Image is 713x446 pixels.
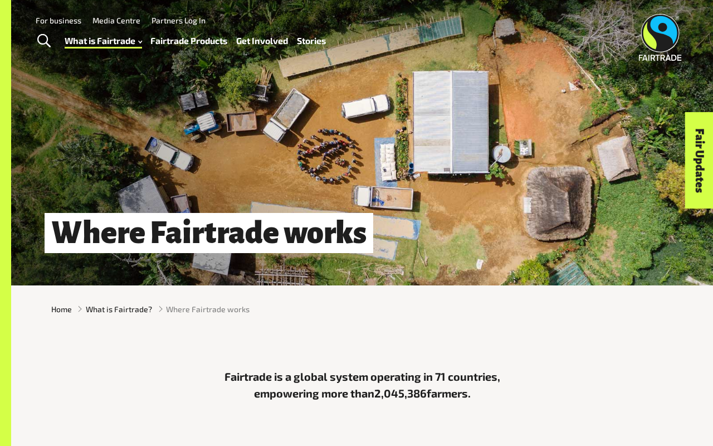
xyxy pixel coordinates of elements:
[30,27,57,55] a: Toggle Search
[152,16,206,25] a: Partners Log In
[236,33,288,49] a: Get Involved
[210,369,514,401] p: Fairtrade is a global system operating in 71 countries, empowering more than farmers.
[374,386,427,400] span: 2,045,386
[36,16,81,25] a: For business
[150,33,227,49] a: Fairtrade Products
[86,303,152,315] a: What is Fairtrade?
[45,213,373,253] h1: Where Fairtrade works
[92,16,140,25] a: Media Centre
[639,14,682,61] img: Fairtrade Australia New Zealand logo
[65,33,142,49] a: What is Fairtrade
[166,303,250,315] span: Where Fairtrade works
[51,303,72,315] a: Home
[297,33,326,49] a: Stories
